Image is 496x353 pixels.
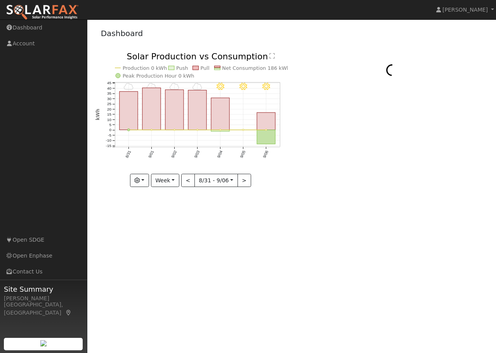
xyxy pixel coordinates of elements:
img: SolarFax [6,4,79,21]
div: [GEOGRAPHIC_DATA], [GEOGRAPHIC_DATA] [4,301,83,317]
a: Dashboard [101,29,143,38]
img: retrieve [40,340,47,346]
a: Map [65,310,72,316]
span: [PERSON_NAME] [442,7,488,13]
span: Site Summary [4,284,83,294]
div: [PERSON_NAME] [4,294,83,303]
